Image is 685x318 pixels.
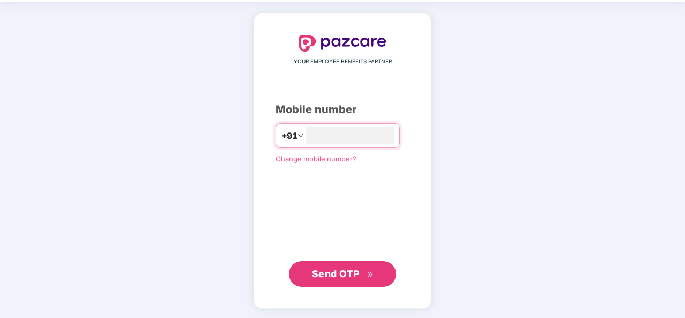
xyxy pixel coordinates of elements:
[294,57,392,66] span: YOUR EMPLOYEE BENEFITS PARTNER
[281,129,297,143] span: +91
[297,132,304,139] span: down
[312,268,360,279] span: Send OTP
[276,101,409,118] div: Mobile number
[299,35,386,52] img: logo
[276,154,356,163] a: Change mobile number?
[289,261,396,287] button: Send OTPdouble-right
[367,271,374,278] span: double-right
